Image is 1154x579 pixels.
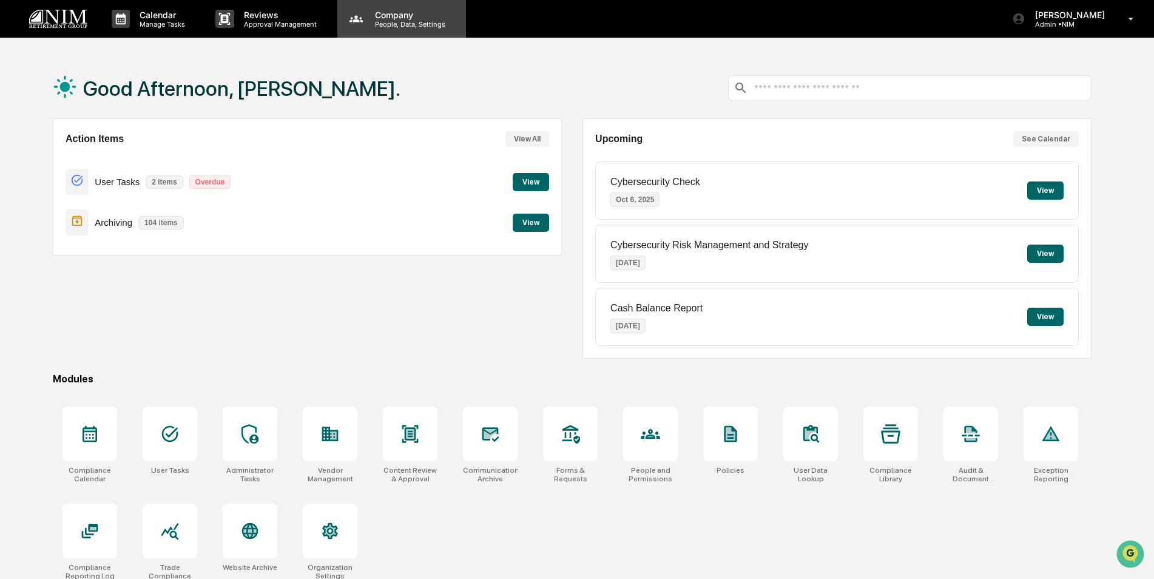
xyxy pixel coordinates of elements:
[383,466,437,483] div: Content Review & Approval
[24,176,76,188] span: Data Lookup
[595,134,643,144] h2: Upcoming
[303,466,357,483] div: Vendor Management
[138,216,184,229] p: 104 items
[95,177,140,187] p: User Tasks
[863,466,918,483] div: Compliance Library
[7,148,83,170] a: 🖐️Preclearance
[543,466,598,483] div: Forms & Requests
[1013,131,1079,147] button: See Calendar
[1115,539,1148,572] iframe: Open customer support
[623,466,678,483] div: People and Permissions
[783,466,838,483] div: User Data Lookup
[365,10,451,20] p: Company
[53,373,1092,385] div: Modules
[1024,466,1078,483] div: Exception Reporting
[513,214,549,232] button: View
[610,256,646,270] p: [DATE]
[223,563,277,572] div: Website Archive
[223,466,277,483] div: Administrator Tasks
[206,96,221,111] button: Start new chat
[610,192,660,207] p: Oct 6, 2025
[41,105,154,115] div: We're available if you need us!
[24,153,78,165] span: Preclearance
[513,175,549,187] a: View
[505,131,549,147] button: View All
[513,216,549,228] a: View
[130,20,191,29] p: Manage Tasks
[130,10,191,20] p: Calendar
[83,76,400,101] h1: Good Afternoon, [PERSON_NAME].
[1025,10,1111,20] p: [PERSON_NAME]
[1027,245,1064,263] button: View
[12,93,34,115] img: 1746055101610-c473b297-6a78-478c-a979-82029cc54cd1
[365,20,451,29] p: People, Data, Settings
[12,177,22,187] div: 🔎
[610,319,646,333] p: [DATE]
[1027,308,1064,326] button: View
[95,217,132,228] p: Archiving
[100,153,150,165] span: Attestations
[146,175,183,189] p: 2 items
[86,205,147,215] a: Powered byPylon
[943,466,998,483] div: Audit & Document Logs
[151,466,189,475] div: User Tasks
[234,20,323,29] p: Approval Management
[610,240,808,251] p: Cybersecurity Risk Management and Strategy
[83,148,155,170] a: 🗄️Attestations
[121,206,147,215] span: Pylon
[41,93,199,105] div: Start new chat
[717,466,744,475] div: Policies
[29,10,87,29] img: logo
[513,173,549,191] button: View
[7,171,81,193] a: 🔎Data Lookup
[463,466,518,483] div: Communications Archive
[234,10,323,20] p: Reviews
[62,466,117,483] div: Compliance Calendar
[189,175,231,189] p: Overdue
[88,154,98,164] div: 🗄️
[12,25,221,45] p: How can we help?
[1025,20,1111,29] p: Admin • NIM
[12,154,22,164] div: 🖐️
[66,134,124,144] h2: Action Items
[610,303,703,314] p: Cash Balance Report
[610,177,700,188] p: Cybersecurity Check
[1027,181,1064,200] button: View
